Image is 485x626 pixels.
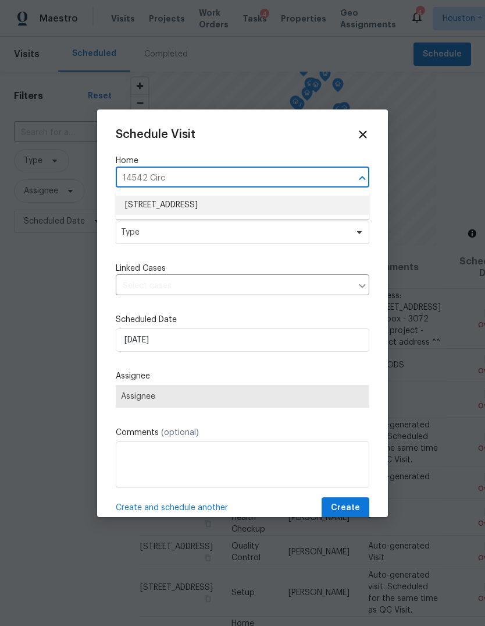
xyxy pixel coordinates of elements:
[116,155,369,167] label: Home
[116,314,369,326] label: Scheduled Date
[116,169,337,188] input: Enter in an address
[121,392,364,401] span: Assignee
[116,427,369,438] label: Comments
[116,502,228,514] span: Create and schedule another
[116,129,195,140] span: Schedule Visit
[116,370,369,382] label: Assignee
[161,429,199,437] span: (optional)
[116,328,369,352] input: M/D/YYYY
[116,277,352,295] input: Select cases
[322,497,369,519] button: Create
[116,263,166,274] span: Linked Cases
[116,196,369,215] li: [STREET_ADDRESS]
[356,128,369,141] span: Close
[354,170,370,186] button: Close
[121,227,347,238] span: Type
[331,501,360,515] span: Create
